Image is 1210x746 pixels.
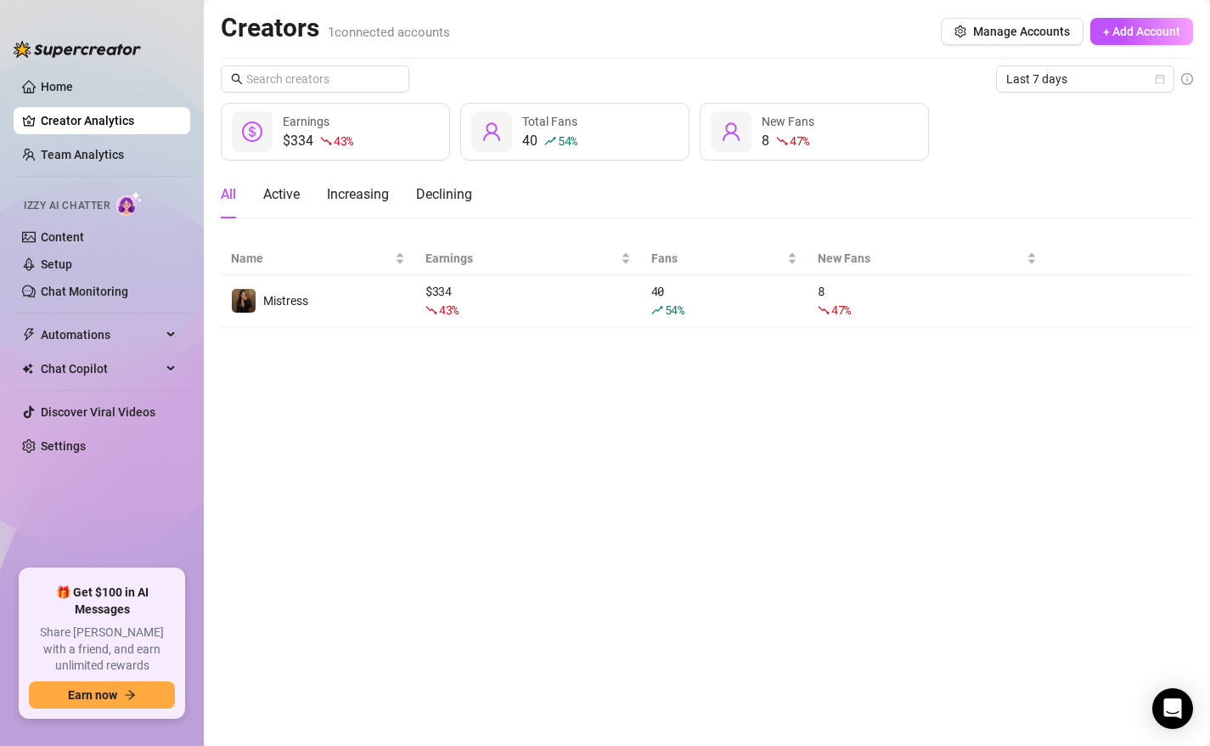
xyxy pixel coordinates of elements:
div: Declining [416,184,472,205]
span: Total Fans [522,115,577,128]
button: Earn nowarrow-right [29,681,175,709]
a: Settings [41,439,86,453]
a: Chat Monitoring [41,285,128,298]
img: Chat Copilot [22,363,33,375]
span: Fans [651,249,784,268]
span: + Add Account [1103,25,1180,38]
div: $334 [283,131,353,151]
span: fall [776,135,788,147]
img: Mistress [232,289,256,313]
div: 40 [651,282,797,319]
a: Home [41,80,73,93]
span: fall [320,135,332,147]
span: Chat Copilot [41,355,161,382]
span: info-circle [1181,73,1193,85]
div: Active [263,184,300,205]
div: 8 [762,131,814,151]
span: setting [954,25,966,37]
span: Izzy AI Chatter [24,198,110,214]
span: Automations [41,321,161,348]
a: Team Analytics [41,148,124,161]
span: New Fans [762,115,814,128]
input: Search creators [246,70,386,88]
span: Earnings [425,249,617,268]
span: 54 % [665,302,684,318]
span: Manage Accounts [973,25,1070,38]
span: Last 7 days [1006,66,1164,92]
div: 40 [522,131,577,151]
span: arrow-right [124,689,136,701]
span: rise [544,135,556,147]
th: Fans [641,242,808,275]
span: thunderbolt [22,328,36,342]
a: Content [41,230,84,244]
h2: Creators [221,12,450,44]
a: Discover Viral Videos [41,405,155,419]
span: 43 % [334,133,353,149]
img: AI Chatter [116,191,143,216]
span: rise [651,304,663,316]
span: fall [425,304,437,316]
span: Name [231,249,391,268]
div: Increasing [327,184,389,205]
a: Creator Analytics [41,107,177,134]
span: dollar-circle [242,122,262,142]
span: 43 % [439,302,459,318]
span: 47 % [831,302,851,318]
div: All [221,184,236,205]
th: Earnings [415,242,641,275]
img: logo-BBDzfeDw.svg [14,41,141,58]
div: Open Intercom Messenger [1152,688,1193,729]
button: Manage Accounts [941,18,1083,45]
span: New Fans [818,249,1023,268]
th: New Fans [808,242,1047,275]
div: $ 334 [425,282,631,319]
button: + Add Account [1090,18,1193,45]
span: Mistress [263,294,308,308]
span: 1 connected accounts [328,25,450,40]
span: 54 % [558,133,577,149]
span: Share [PERSON_NAME] with a friend, and earn unlimited rewards [29,624,175,675]
span: user [721,122,741,142]
span: calendar [1155,74,1165,84]
span: user [481,122,502,142]
div: 8 [818,282,1037,319]
span: 🎁 Get $100 in AI Messages [29,585,175,618]
span: Earn now [68,688,117,702]
span: 47 % [790,133,809,149]
a: Setup [41,257,72,271]
span: search [231,73,243,85]
span: fall [818,304,830,316]
th: Name [221,242,415,275]
span: Earnings [283,115,329,128]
